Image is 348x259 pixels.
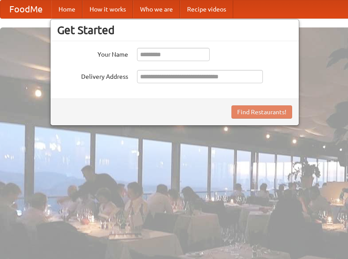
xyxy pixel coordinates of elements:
[133,0,180,18] a: Who we are
[51,0,82,18] a: Home
[231,105,292,119] button: Find Restaurants!
[57,70,128,81] label: Delivery Address
[82,0,133,18] a: How it works
[180,0,233,18] a: Recipe videos
[0,0,51,18] a: FoodMe
[57,23,292,37] h3: Get Started
[57,48,128,59] label: Your Name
